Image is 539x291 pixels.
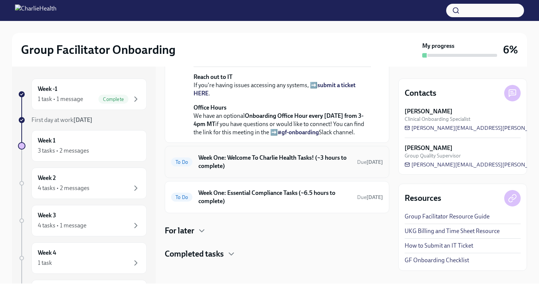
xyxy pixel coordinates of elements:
[405,144,453,152] strong: [PERSON_NAME]
[38,211,56,220] h6: Week 3
[405,152,461,159] span: Group Quality Supervisor
[18,116,147,124] a: First day at work[DATE]
[198,189,351,205] h6: Week One: Essential Compliance Tasks (~6.5 hours to complete)
[194,104,226,111] strong: Office Hours
[194,104,371,137] p: We have an optional if you have questions or would like to connect! You can find the link for thi...
[405,256,469,264] a: GF Onboarding Checklist
[165,225,389,236] div: For later
[194,73,232,80] strong: Reach out to IT
[18,242,147,274] a: Week 41 task
[405,193,441,204] h4: Resources
[38,221,86,230] div: 4 tasks • 1 message
[405,242,473,250] a: How to Submit an IT Ticket
[405,107,453,116] strong: [PERSON_NAME]
[405,212,490,221] a: Group Facilitator Resource Guide
[171,187,383,207] a: To DoWeek One: Essential Compliance Tasks (~6.5 hours to complete)Due[DATE]
[357,159,383,166] span: October 13th, 2025 10:00
[38,174,56,182] h6: Week 2
[21,42,176,57] h2: Group Facilitator Onboarding
[18,79,147,110] a: Week -11 task • 1 messageComplete
[165,225,194,236] h4: For later
[38,85,57,93] h6: Week -1
[18,130,147,162] a: Week 13 tasks • 2 messages
[38,259,52,267] div: 1 task
[194,112,363,128] strong: Onboarding Office Hour every [DATE] from 3-4pm MT
[194,73,371,98] p: If you're having issues accessing any systems, ➡️ .
[171,159,192,165] span: To Do
[38,184,89,192] div: 4 tasks • 2 messages
[405,116,471,123] span: Clinical Onboarding Specialist
[38,95,83,103] div: 1 task • 1 message
[357,194,383,201] span: October 13th, 2025 10:00
[405,88,436,99] h4: Contacts
[422,42,454,50] strong: My progress
[171,152,383,172] a: To DoWeek One: Welcome To Charlie Health Tasks! (~3 hours to complete)Due[DATE]
[38,137,55,145] h6: Week 1
[165,248,389,260] div: Completed tasks
[18,205,147,236] a: Week 34 tasks • 1 message
[73,116,92,123] strong: [DATE]
[405,227,500,235] a: UKG Billing and Time Sheet Resource
[98,97,128,102] span: Complete
[278,129,319,136] a: #gf-onboarding
[366,159,383,165] strong: [DATE]
[366,194,383,200] strong: [DATE]
[38,249,56,257] h6: Week 4
[198,154,351,170] h6: Week One: Welcome To Charlie Health Tasks! (~3 hours to complete)
[357,159,383,165] span: Due
[38,147,89,155] div: 3 tasks • 2 messages
[171,194,192,200] span: To Do
[15,4,57,16] img: CharlieHealth
[357,194,383,200] span: Due
[165,248,224,260] h4: Completed tasks
[503,43,518,56] h3: 6%
[31,116,92,123] span: First day at work
[18,168,147,199] a: Week 24 tasks • 2 messages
